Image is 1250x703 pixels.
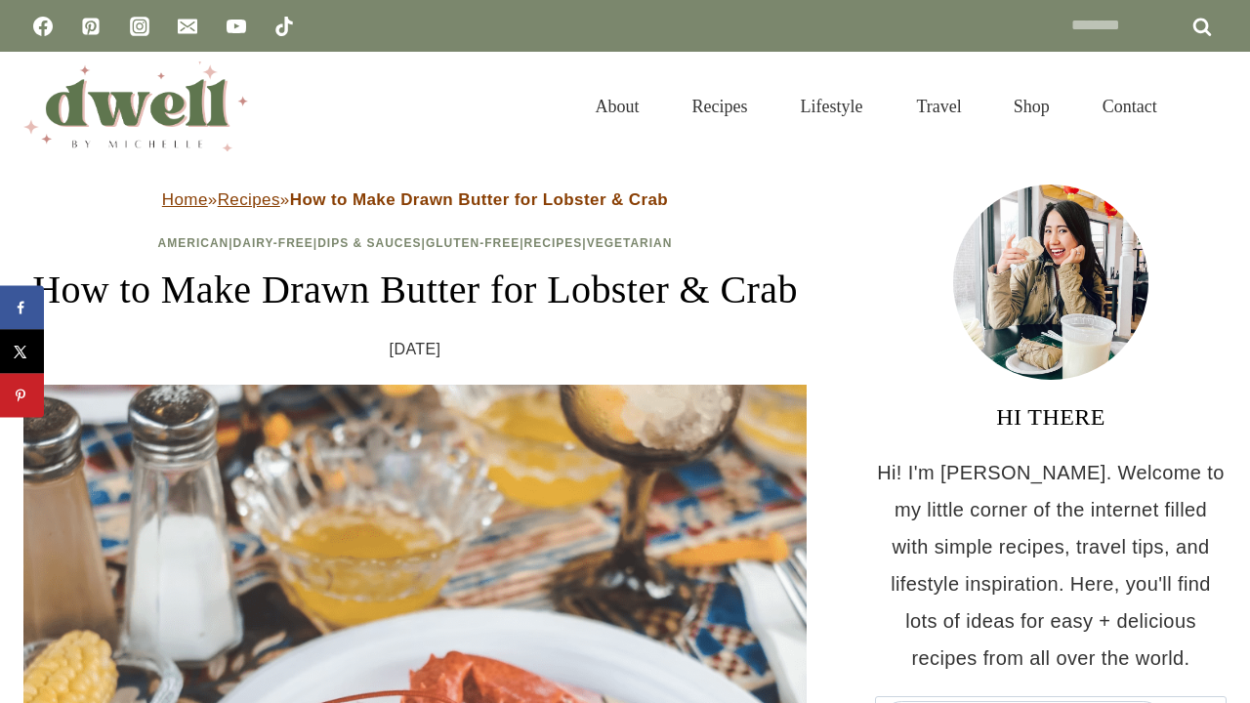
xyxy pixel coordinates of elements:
a: Pinterest [71,7,110,46]
h1: How to Make Drawn Butter for Lobster & Crab [23,261,807,319]
img: DWELL by michelle [23,62,248,151]
a: YouTube [217,7,256,46]
a: Recipes [524,236,583,250]
strong: How to Make Drawn Butter for Lobster & Crab [290,190,668,209]
button: View Search Form [1193,90,1227,123]
a: TikTok [265,7,304,46]
a: Email [168,7,207,46]
a: Recipes [218,190,280,209]
time: [DATE] [390,335,441,364]
a: Facebook [23,7,62,46]
span: » » [162,190,668,209]
a: Gluten-Free [426,236,520,250]
a: American [158,236,229,250]
a: Instagram [120,7,159,46]
a: Shop [987,72,1076,141]
a: About [569,72,666,141]
a: Recipes [666,72,774,141]
h3: HI THERE [875,399,1227,434]
a: Vegetarian [587,236,673,250]
a: Home [162,190,208,209]
a: Dips & Sauces [317,236,421,250]
nav: Primary Navigation [569,72,1184,141]
a: Contact [1076,72,1184,141]
p: Hi! I'm [PERSON_NAME]. Welcome to my little corner of the internet filled with simple recipes, tr... [875,454,1227,677]
a: Travel [890,72,987,141]
a: Dairy-Free [233,236,313,250]
span: | | | | | [158,236,673,250]
a: Lifestyle [774,72,890,141]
